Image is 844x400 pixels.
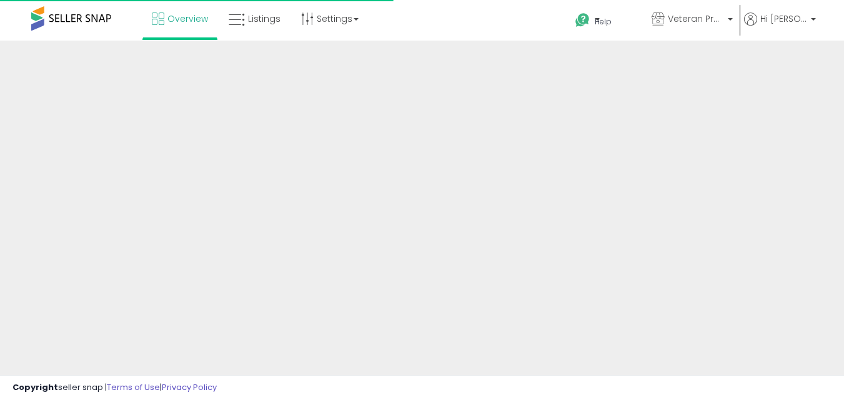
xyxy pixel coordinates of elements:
strong: Copyright [12,381,58,393]
span: Veteran Product Sales [668,12,724,25]
i: Get Help [575,12,590,28]
a: Terms of Use [107,381,160,393]
span: Hi [PERSON_NAME] [760,12,807,25]
span: Listings [248,12,281,25]
a: Hi [PERSON_NAME] [744,12,816,41]
span: Help [595,16,612,27]
a: Help [565,3,640,41]
a: Privacy Policy [162,381,217,393]
div: seller snap | | [12,382,217,394]
span: Overview [167,12,208,25]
